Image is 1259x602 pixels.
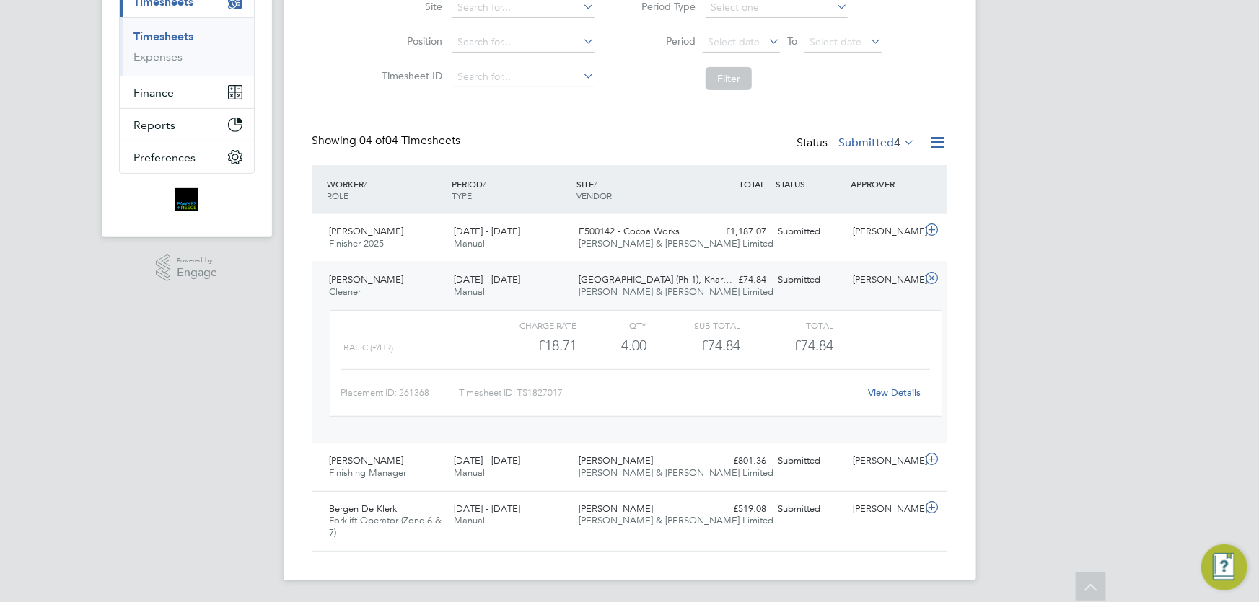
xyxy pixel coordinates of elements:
[360,133,461,148] span: 04 Timesheets
[134,30,194,43] a: Timesheets
[810,35,861,48] span: Select date
[839,136,916,150] label: Submitted
[377,69,442,82] label: Timesheet ID
[576,190,612,201] span: VENDOR
[454,237,485,249] span: Manual
[312,133,464,149] div: Showing
[330,503,398,515] span: Bergen De Klerk
[483,178,486,190] span: /
[579,466,773,479] span: [PERSON_NAME] & [PERSON_NAME] Limited
[706,67,752,90] button: Filter
[708,35,760,48] span: Select date
[773,497,848,521] div: Submitted
[698,449,773,473] div: £801.36
[868,386,921,399] a: View Details
[454,273,520,285] span: [DATE] - [DATE]
[847,220,922,244] div: [PERSON_NAME]
[698,497,773,521] div: £519.08
[573,171,698,208] div: SITE
[452,67,595,87] input: Search for...
[847,449,922,473] div: [PERSON_NAME]
[119,188,255,211] a: Go to home page
[330,237,385,249] span: Finisher 2025
[452,190,472,201] span: TYPE
[579,225,689,237] span: E500142 - Cocoa Works…
[579,514,773,526] span: [PERSON_NAME] & [PERSON_NAME] Limited
[330,225,404,237] span: [PERSON_NAME]
[631,35,696,48] label: Period
[120,17,254,76] div: Timesheets
[134,50,183,63] a: Expenses
[177,254,217,267] span: Powered by
[577,317,647,334] div: QTY
[452,32,595,53] input: Search for...
[360,133,386,148] span: 04 of
[120,109,254,141] button: Reports
[454,514,485,526] span: Manual
[134,118,176,132] span: Reports
[698,268,773,292] div: £74.84
[134,151,196,164] span: Preferences
[895,136,901,150] span: 4
[773,220,848,244] div: Submitted
[847,497,922,521] div: [PERSON_NAME]
[175,188,198,211] img: bromak-logo-retina.png
[773,449,848,473] div: Submitted
[448,171,573,208] div: PERIOD
[330,514,442,539] span: Forklift Operator (Zone 6 & 7)
[120,141,254,173] button: Preferences
[579,454,653,466] span: [PERSON_NAME]
[364,178,367,190] span: /
[454,285,485,298] span: Manual
[156,254,217,282] a: Powered byEngage
[579,503,653,515] span: [PERSON_NAME]
[647,317,740,334] div: Sub Total
[377,35,442,48] label: Position
[330,273,404,285] span: [PERSON_NAME]
[341,381,459,404] div: Placement ID: 261368
[454,466,485,479] span: Manual
[177,267,217,279] span: Engage
[740,317,833,334] div: Total
[454,454,520,466] span: [DATE] - [DATE]
[330,285,361,298] span: Cleaner
[773,268,848,292] div: Submitted
[328,190,349,201] span: ROLE
[579,273,732,285] span: [GEOGRAPHIC_DATA] (Ph 1), Knar…
[344,342,394,353] span: basic (£/HR)
[579,237,773,249] span: [PERSON_NAME] & [PERSON_NAME] Limited
[330,466,407,479] span: Finishing Manager
[483,317,576,334] div: Charge rate
[647,334,740,358] div: £74.84
[594,178,597,190] span: /
[324,171,449,208] div: WORKER
[847,171,922,197] div: APPROVER
[783,32,802,50] span: To
[330,454,404,466] span: [PERSON_NAME]
[773,171,848,197] div: STATUS
[577,334,647,358] div: 4.00
[459,381,859,404] div: Timesheet ID: TS1827017
[579,285,773,298] span: [PERSON_NAME] & [PERSON_NAME] Limited
[797,133,918,154] div: Status
[134,86,175,99] span: Finance
[120,76,254,108] button: Finance
[1201,544,1247,590] button: Engage Resource Center
[698,220,773,244] div: £1,187.07
[454,225,520,237] span: [DATE] - [DATE]
[454,503,520,515] span: [DATE] - [DATE]
[794,337,833,354] span: £74.84
[847,268,922,292] div: [PERSON_NAME]
[740,178,766,190] span: TOTAL
[483,334,576,358] div: £18.71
